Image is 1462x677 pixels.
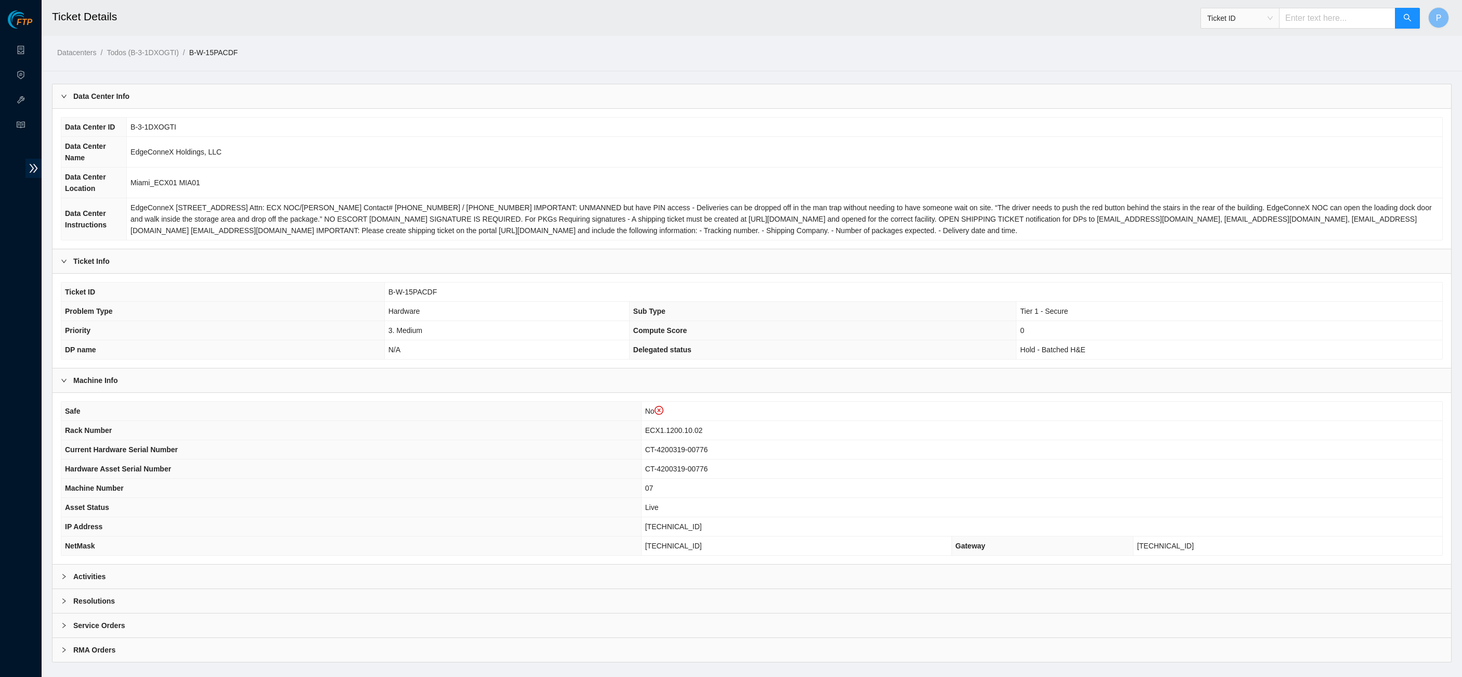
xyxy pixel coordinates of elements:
[65,326,90,335] span: Priority
[65,142,106,162] span: Data Center Name
[17,18,32,28] span: FTP
[65,123,115,131] span: Data Center ID
[1020,346,1085,354] span: Hold - Batched H&E
[645,445,708,454] span: CT-4200319-00776
[65,346,96,354] span: DP name
[61,93,67,99] span: right
[189,48,238,57] a: B-W-15PACDF
[73,644,115,656] b: RMA Orders
[65,484,124,492] span: Machine Number
[53,368,1451,392] div: Machine Info
[645,484,654,492] span: 07
[73,620,125,631] b: Service Orders
[73,256,110,267] b: Ticket Info
[1020,326,1024,335] span: 0
[53,589,1451,613] div: Resolutions
[388,346,400,354] span: N/A
[25,159,42,178] span: double-right
[1436,11,1442,24] span: P
[61,647,67,653] span: right
[130,148,221,156] span: EdgeConneX Holdings, LLC
[1020,307,1068,315] span: Tier 1 - Secure
[645,465,708,473] span: CT-4200319-00776
[8,19,32,32] a: Akamai TechnologiesFTP
[61,598,67,604] span: right
[8,10,53,29] img: Akamai Technologies
[53,614,1451,637] div: Service Orders
[65,209,107,229] span: Data Center Instructions
[53,565,1451,589] div: Activities
[645,522,702,531] span: [TECHNICAL_ID]
[73,375,118,386] b: Machine Info
[1279,8,1395,29] input: Enter text here...
[61,622,67,629] span: right
[645,503,659,512] span: Live
[65,426,112,435] span: Rack Number
[130,203,1432,235] span: EdgeConneX [STREET_ADDRESS] Attn: ECX NOC/[PERSON_NAME] Contact# [PHONE_NUMBER] / [PHONE_NUMBER] ...
[1428,7,1449,28] button: P
[655,406,664,415] span: close-circle
[65,288,95,296] span: Ticket ID
[183,48,185,57] span: /
[57,48,96,57] a: Datacenters
[73,571,106,582] b: Activities
[1395,8,1420,29] button: search
[645,407,663,415] span: No
[65,522,102,531] span: IP Address
[1137,542,1194,550] span: [TECHNICAL_ID]
[65,465,171,473] span: Hardware Asset Serial Number
[65,173,106,193] span: Data Center Location
[53,84,1451,108] div: Data Center Info
[645,426,703,435] span: ECX1.1200.10.02
[388,307,420,315] span: Hardware
[388,288,437,296] span: B-W-15PACDF
[107,48,178,57] a: Todos (B-3-1DXOGTI)
[100,48,102,57] span: /
[65,503,109,512] span: Asset Status
[61,377,67,384] span: right
[388,326,422,335] span: 3. Medium
[17,116,25,137] span: read
[633,307,665,315] span: Sub Type
[1403,14,1412,23] span: search
[65,542,95,550] span: NetMask
[633,326,687,335] span: Compute Score
[65,307,113,315] span: Problem Type
[633,346,691,354] span: Delegated status
[65,445,178,454] span: Current Hardware Serial Number
[645,542,702,550] span: [TECHNICAL_ID]
[956,542,986,550] span: Gateway
[73,595,115,607] b: Resolutions
[130,178,200,187] span: Miami_ECX01 MIA01
[53,249,1451,273] div: Ticket Info
[73,91,129,102] b: Data Center Info
[61,258,67,264] span: right
[130,123,176,131] span: B-3-1DXOGTI
[61,573,67,580] span: right
[65,407,81,415] span: Safe
[53,638,1451,662] div: RMA Orders
[1207,10,1273,26] span: Ticket ID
